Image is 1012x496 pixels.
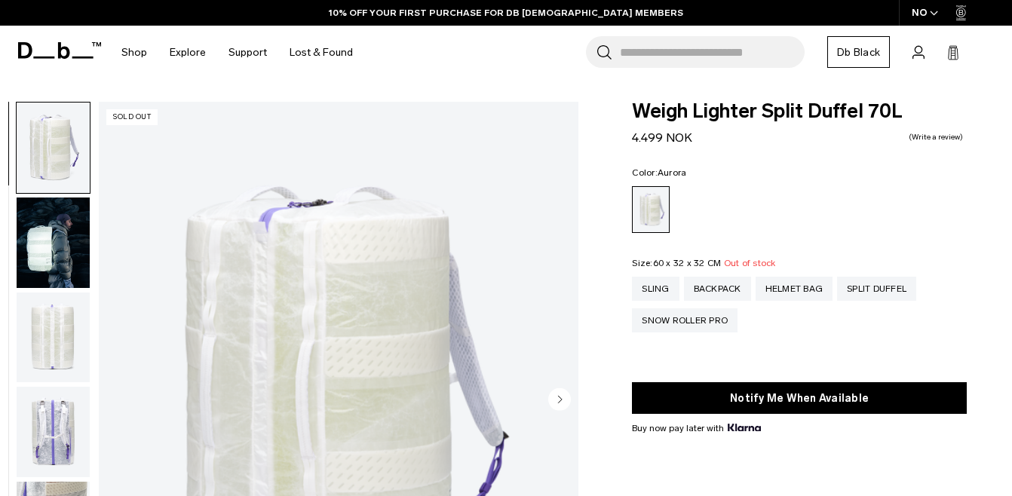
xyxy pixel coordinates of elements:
a: Support [228,26,267,79]
button: Weigh_Lighter_Duffel_70L_Lifestyle.png [16,197,90,289]
img: Weigh_Lighter_Split_Duffel_70L_1.png [17,103,90,193]
legend: Color: [632,168,686,177]
span: 60 x 32 x 32 CM [653,258,722,268]
a: Split Duffel [837,277,916,301]
button: Notify Me When Available [632,382,967,414]
span: Weigh Lighter Split Duffel 70L [632,102,967,121]
a: Backpack [684,277,751,301]
a: Aurora [632,186,670,233]
button: Next slide [548,388,571,414]
img: Weigh_Lighter_Split_Duffel_70L_3.png [17,387,90,477]
a: Write a review [909,133,963,141]
span: Aurora [658,167,687,178]
span: Out of stock [724,258,776,268]
nav: Main Navigation [110,26,364,79]
a: Db Black [827,36,890,68]
button: Weigh_Lighter_Split_Duffel_70L_2.png [16,292,90,384]
a: Explore [170,26,206,79]
a: Helmet Bag [756,277,833,301]
a: Shop [121,26,147,79]
img: {"height" => 20, "alt" => "Klarna"} [728,424,760,431]
a: Sling [632,277,679,301]
span: Buy now pay later with [632,421,760,435]
img: Weigh_Lighter_Duffel_70L_Lifestyle.png [17,197,90,288]
a: 10% OFF YOUR FIRST PURCHASE FOR DB [DEMOGRAPHIC_DATA] MEMBERS [329,6,683,20]
img: Weigh_Lighter_Split_Duffel_70L_2.png [17,292,90,383]
span: 4.499 NOK [632,130,692,145]
button: Weigh_Lighter_Split_Duffel_70L_1.png [16,102,90,194]
a: Lost & Found [290,26,353,79]
p: Sold Out [106,109,158,125]
a: Snow Roller Pro [632,308,738,332]
legend: Size: [632,259,775,268]
button: Weigh_Lighter_Split_Duffel_70L_3.png [16,386,90,478]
